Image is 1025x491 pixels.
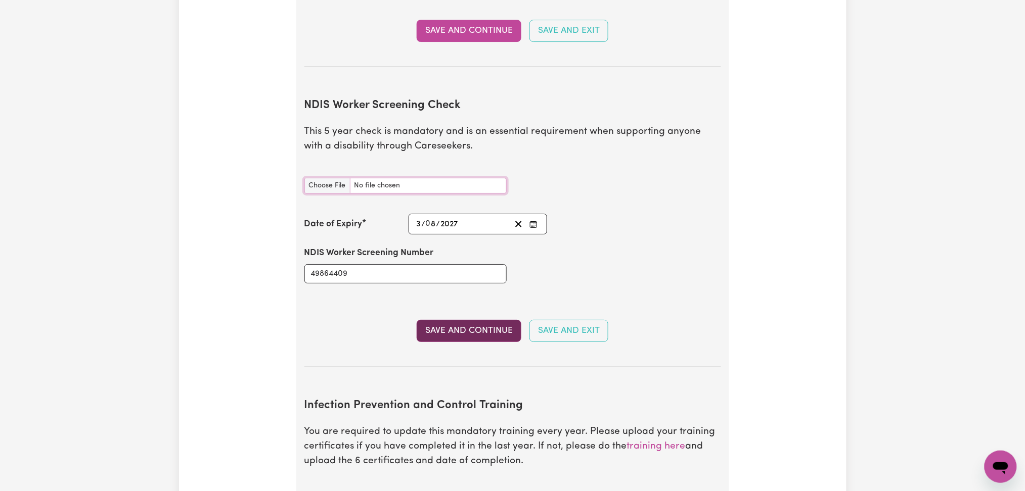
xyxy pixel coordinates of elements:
p: You are required to update this mandatory training every year. Please upload your training certif... [304,425,721,468]
button: Save and Continue [417,20,521,42]
label: NDIS Worker Screening Number [304,247,434,260]
p: This 5 year check is mandatory and is an essential requirement when supporting anyone with a disa... [304,125,721,154]
button: Save and Exit [529,320,608,342]
iframe: Button to launch messaging window [985,451,1017,483]
a: training here [627,441,686,451]
h2: NDIS Worker Screening Check [304,99,721,113]
button: Save and Continue [417,320,521,342]
span: / [436,220,440,229]
input: -- [416,217,422,231]
button: Enter the Date of Expiry of your NDIS Worker Screening Check [526,217,541,231]
span: / [422,220,426,229]
span: 0 [426,220,431,228]
button: Save and Exit [529,20,608,42]
input: ---- [440,217,459,231]
label: Date of Expiry [304,218,363,231]
button: Clear date [511,217,526,231]
input: -- [426,217,436,231]
h2: Infection Prevention and Control Training [304,399,721,413]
